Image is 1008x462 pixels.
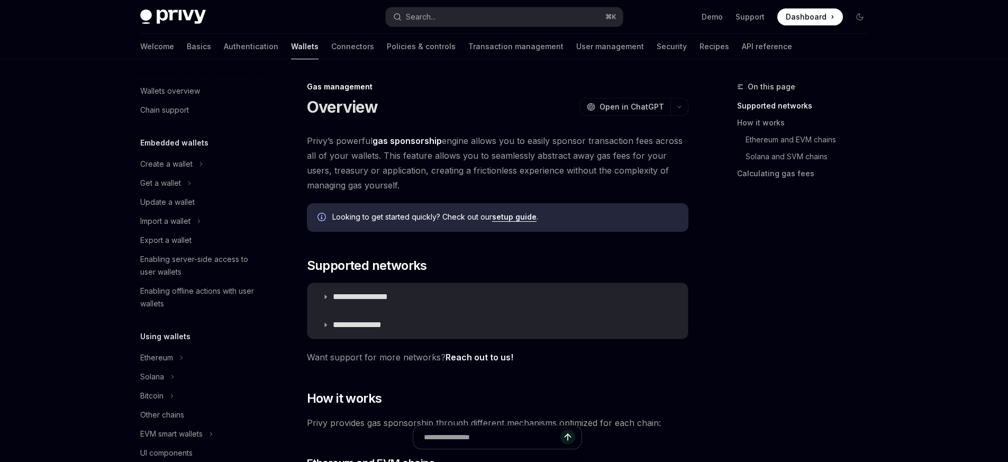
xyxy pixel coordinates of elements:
[307,81,688,92] div: Gas management
[132,193,267,212] a: Update a wallet
[386,7,623,26] button: Search...⌘K
[132,282,267,313] a: Enabling offline actions with user wallets
[132,101,267,120] a: Chain support
[140,137,208,149] h5: Embedded wallets
[317,213,328,223] svg: Info
[140,215,190,228] div: Import a wallet
[331,34,374,59] a: Connectors
[307,350,688,365] span: Want support for more networks?
[777,8,843,25] a: Dashboard
[140,34,174,59] a: Welcome
[307,97,378,116] h1: Overview
[468,34,564,59] a: Transaction management
[132,231,267,250] a: Export a wallet
[387,34,456,59] a: Policies & controls
[132,250,267,282] a: Enabling server-side access to user wallets
[132,81,267,101] a: Wallets overview
[140,104,189,116] div: Chain support
[132,405,267,424] a: Other chains
[291,34,319,59] a: Wallets
[332,212,678,222] span: Looking to get started quickly? Check out our .
[140,409,184,421] div: Other chains
[600,102,664,112] span: Open in ChatGPT
[742,34,792,59] a: API reference
[737,97,877,114] a: Supported networks
[224,34,278,59] a: Authentication
[605,13,616,21] span: ⌘ K
[140,158,193,170] div: Create a wallet
[307,133,688,193] span: Privy’s powerful engine allows you to easily sponsor transaction fees across all of your wallets....
[140,196,195,209] div: Update a wallet
[140,253,261,278] div: Enabling server-side access to user wallets
[446,352,513,363] a: Reach out to us!
[746,148,877,165] a: Solana and SVM chains
[140,330,190,343] h5: Using wallets
[851,8,868,25] button: Toggle dark mode
[560,430,575,445] button: Send message
[580,98,670,116] button: Open in ChatGPT
[140,177,181,189] div: Get a wallet
[140,428,203,440] div: EVM smart wallets
[140,234,192,247] div: Export a wallet
[737,165,877,182] a: Calculating gas fees
[140,85,200,97] div: Wallets overview
[737,114,877,131] a: How it works
[307,390,382,407] span: How it works
[140,351,173,364] div: Ethereum
[140,447,193,459] div: UI components
[307,257,427,274] span: Supported networks
[735,12,765,22] a: Support
[657,34,687,59] a: Security
[307,415,688,430] span: Privy provides gas sponsorship through different mechanisms optimized for each chain:
[140,370,164,383] div: Solana
[746,131,877,148] a: Ethereum and EVM chains
[373,135,442,146] strong: gas sponsorship
[700,34,729,59] a: Recipes
[187,34,211,59] a: Basics
[702,12,723,22] a: Demo
[140,10,206,24] img: dark logo
[576,34,644,59] a: User management
[492,212,537,222] a: setup guide
[406,11,435,23] div: Search...
[140,389,164,402] div: Bitcoin
[786,12,827,22] span: Dashboard
[140,285,261,310] div: Enabling offline actions with user wallets
[748,80,795,93] span: On this page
